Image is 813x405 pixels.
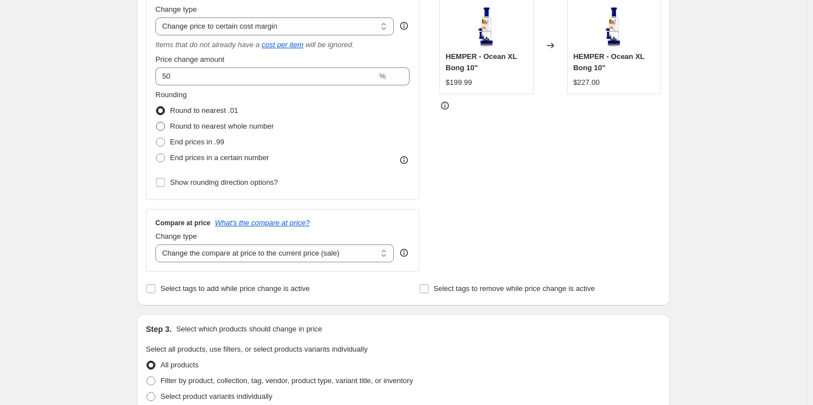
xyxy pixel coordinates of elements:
i: will be ignored. [305,40,354,49]
span: Change type [155,232,197,240]
span: Select all products, use filters, or select products variants individually [146,345,368,353]
a: cost per item [261,40,303,49]
span: Change type [155,5,197,13]
img: 00c426f4-dd32-404c-a490-f25ac6b42d6e_80x.png [591,3,636,48]
div: $227.00 [573,77,600,88]
div: help [398,247,410,258]
span: Show rounding direction options? [170,178,278,186]
h3: Compare at price [155,219,210,227]
span: Select tags to remove while price change is active [434,284,595,293]
span: HEMPER - Ocean XL Bong 10" [573,52,645,72]
span: HEMPER - Ocean XL Bong 10" [445,52,517,72]
span: Round to nearest whole number [170,122,274,130]
span: End prices in a certain number [170,153,269,162]
span: End prices in .99 [170,138,224,146]
h2: Step 3. [146,324,172,335]
span: Rounding [155,90,187,99]
i: Items that do not already have a [155,40,260,49]
button: What's the compare at price? [215,219,310,227]
span: Filter by product, collection, tag, vendor, product type, variant title, or inventory [160,376,413,385]
span: All products [160,361,199,369]
span: Price change amount [155,55,224,63]
img: 00c426f4-dd32-404c-a490-f25ac6b42d6e_80x.png [464,3,509,48]
span: Round to nearest .01 [170,106,238,115]
div: help [398,20,410,31]
p: Select which products should change in price [176,324,322,335]
span: Select tags to add while price change is active [160,284,310,293]
span: Select product variants individually [160,392,272,401]
div: $199.99 [445,77,472,88]
span: % [379,72,386,80]
input: 50 [155,67,377,85]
